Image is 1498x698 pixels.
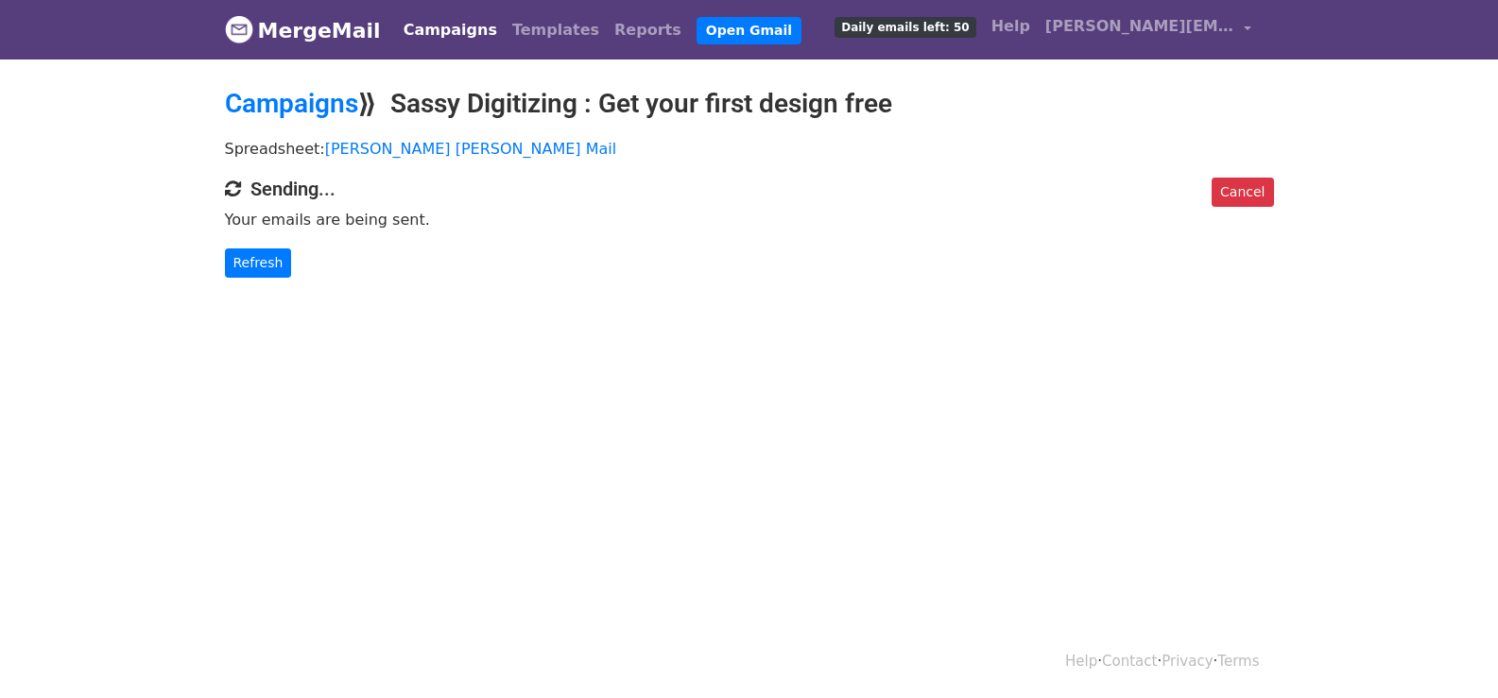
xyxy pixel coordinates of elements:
img: MergeMail logo [225,15,253,43]
span: Daily emails left: 50 [835,17,975,38]
a: Terms [1217,653,1259,670]
a: Help [984,8,1038,45]
h2: ⟫ Sassy Digitizing : Get your first design free [225,88,1274,120]
a: Cancel [1212,178,1273,207]
a: Privacy [1162,653,1213,670]
a: Daily emails left: 50 [827,8,983,45]
h4: Sending... [225,178,1274,200]
a: Campaigns [396,11,505,49]
a: MergeMail [225,10,381,50]
p: Spreadsheet: [225,139,1274,159]
a: Help [1065,653,1097,670]
a: [PERSON_NAME][EMAIL_ADDRESS][DOMAIN_NAME] [1038,8,1259,52]
a: Contact [1102,653,1157,670]
a: Open Gmail [697,17,801,44]
a: Reports [607,11,689,49]
span: [PERSON_NAME][EMAIL_ADDRESS][DOMAIN_NAME] [1045,15,1234,38]
a: Templates [505,11,607,49]
a: Campaigns [225,88,358,119]
a: Refresh [225,248,292,278]
p: Your emails are being sent. [225,210,1274,230]
a: [PERSON_NAME] [PERSON_NAME] Mail [325,140,616,158]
